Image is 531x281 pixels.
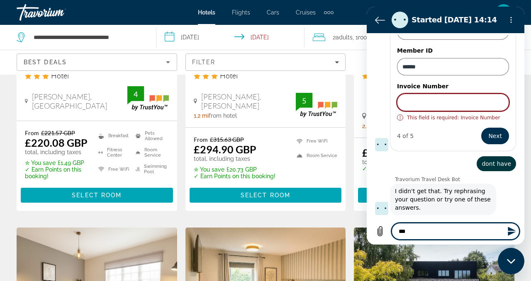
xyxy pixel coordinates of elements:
a: Select Room [358,190,510,199]
p: £20.73 GBP [194,166,275,173]
div: 3 star Hotel [362,71,506,80]
iframe: Button to launch messaging window, conversation in progress [498,248,524,274]
button: Filters [185,53,346,71]
span: from hotel [209,112,237,119]
input: Search hotel destination [33,31,144,44]
button: User Menu [493,4,514,21]
li: Free WiFi [94,163,132,175]
del: £315.63 GBP [210,136,244,143]
button: Select Room [21,188,173,203]
a: Flights [232,9,250,16]
span: , 1 [353,31,372,43]
ins: £220.08 GBP [25,136,88,149]
ins: £294.90 GBP [194,143,256,155]
button: Select check in and out date [156,25,304,50]
div: 5 [296,96,312,106]
span: 1.2 mi [194,112,209,119]
a: Select Room [21,190,173,199]
a: Cars [267,9,279,16]
p: ✓ Earn Points on this booking! [194,173,275,179]
span: From [25,129,39,136]
span: Hotel [220,71,238,80]
span: Filter [192,59,216,65]
li: Pets Allowed [132,129,169,142]
ins: £190.55 GBP [362,146,425,159]
a: Cruises [296,9,316,16]
span: Select Room [72,192,122,199]
a: Hotels [198,9,215,16]
span: Room [358,34,372,41]
li: Room Service [132,146,169,159]
li: Free WiFi [292,136,337,146]
span: Select Room [241,192,290,199]
span: [PERSON_NAME], [PERSON_NAME] [201,92,296,110]
span: 2.5 mi [362,123,378,129]
img: TrustYou guest rating badge [296,93,337,117]
p: £1.49 GBP [25,160,88,166]
button: Select Room [190,188,342,203]
button: Extra navigation items [324,6,334,19]
img: TrustYou guest rating badge [127,86,169,111]
button: Select Room [358,188,510,203]
span: From [194,136,208,143]
li: Swimming Pool [132,163,169,175]
li: Fitness Center [94,146,132,159]
a: Select Room [190,190,342,199]
span: [PERSON_NAME], [GEOGRAPHIC_DATA] [32,92,127,110]
span: Best Deals [24,59,67,65]
div: 3 star Hotel [194,71,338,80]
li: Room Service [292,150,337,161]
span: 2 [333,31,353,43]
li: Breakfast [94,129,132,142]
span: ✮ You save [25,160,56,166]
span: ✮ You save [194,166,224,173]
span: Hotel [51,71,69,80]
div: 4 [127,89,144,99]
iframe: Messaging window [367,7,524,245]
p: total, including taxes [25,149,88,155]
p: total, including taxes [194,155,275,162]
p: ✓ Earn Points on this booking! [362,165,444,172]
p: total, including taxes [362,159,444,165]
span: Adults [336,34,353,41]
del: £221.57 GBP [41,129,75,136]
a: Travorium [17,2,100,23]
p: ✓ Earn Points on this booking! [25,166,88,179]
mat-select: Sort by [24,57,170,67]
div: 3 star Hotel [25,71,169,80]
